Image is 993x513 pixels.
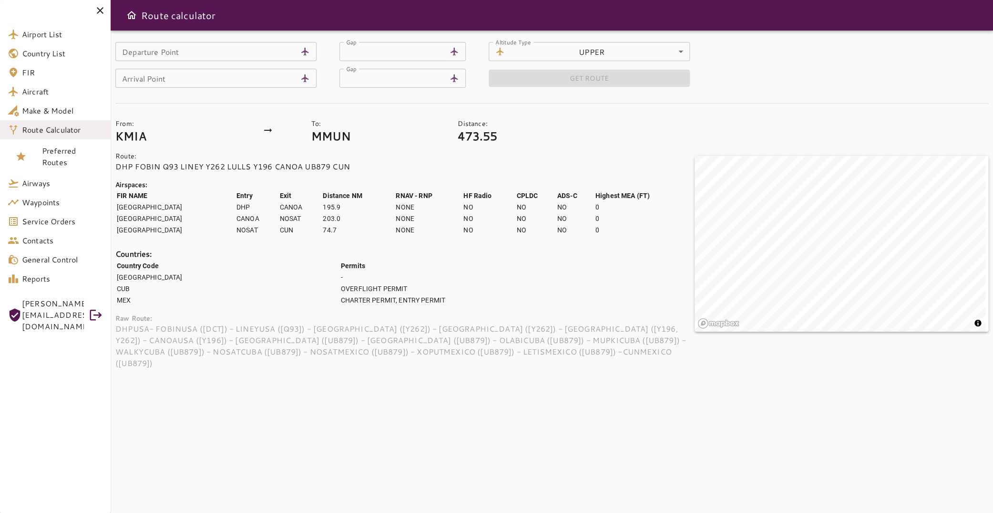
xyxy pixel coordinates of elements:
a: Mapbox logo [697,318,739,329]
div: UPPER [509,42,690,61]
td: NOSAT [279,213,322,224]
label: Gap [346,38,357,46]
span: Airport List [22,29,103,40]
p: DHP FOBIN Q93 LINEY Y262 LULLS Y196 CANOA UB879 CUN [115,161,695,172]
td: NO [557,213,594,224]
td: NO [516,202,555,212]
td: NOSAT [236,225,278,235]
span: Aircraft [22,86,103,97]
td: DHP [236,202,278,212]
td: NO [557,225,594,235]
td: NO [463,202,515,212]
label: Altitude Type [495,38,531,46]
p: Distance: [458,119,645,128]
button: Toggle attribution [972,317,983,329]
td: CUN [279,225,322,235]
th: RNAV - RNP [395,190,462,201]
th: ADS-C [557,190,594,201]
span: Waypoints [22,197,103,208]
td: 0 [595,225,694,235]
td: CHARTER PERMIT, ENTRY PERMIT [340,295,694,305]
td: CUB [116,283,339,294]
button: Open drawer [122,6,141,25]
td: OVERFLIGHT PERMIT [340,283,694,294]
td: NO [463,213,515,224]
td: [GEOGRAPHIC_DATA] [116,272,339,283]
td: CANOA [236,213,278,224]
td: NONE [395,213,462,224]
p: From: [115,119,255,128]
strong: MMUN [311,128,350,144]
label: Gap [346,64,357,73]
span: Preferred Routes [42,145,103,168]
strong: KMIA [115,128,146,144]
td: NO [516,213,555,224]
span: Airways [22,178,103,189]
td: MEX [116,295,339,305]
td: [GEOGRAPHIC_DATA] [116,225,235,235]
span: Route Calculator [22,124,103,136]
td: NO [516,225,555,235]
td: 0 [595,213,694,224]
th: Country Code [116,261,339,271]
p: DHPUSA- FOBINUSA ([DCT]) - LINEYUSA ([Q93]) - [GEOGRAPHIC_DATA] ([Y262]) - [GEOGRAPHIC_DATA] ([Y2... [115,323,695,369]
h6: Route calculator [141,8,215,23]
th: Distance NM [322,190,394,201]
td: NO [463,225,515,235]
span: General Control [22,254,103,265]
p: Route: [115,151,695,161]
td: CANOA [279,202,322,212]
p: To: [311,119,450,128]
td: 74.7 [322,225,394,235]
strong: 473.55 [458,128,497,144]
span: Make & Model [22,105,103,116]
td: 0 [595,202,694,212]
th: Exit [279,190,322,201]
th: Entry [236,190,278,201]
strong: Raw Route: [115,314,153,323]
th: FIR NAME [116,190,235,201]
th: CPLDC [516,190,555,201]
span: Service Orders [22,216,103,227]
strong: Countries: [115,248,152,259]
td: [GEOGRAPHIC_DATA] [116,202,235,212]
span: Contacts [22,235,103,246]
span: [PERSON_NAME][EMAIL_ADDRESS][DOMAIN_NAME] [22,298,84,332]
span: Reports [22,273,103,284]
strong: Airspaces: [115,180,148,189]
td: [GEOGRAPHIC_DATA] [116,213,235,224]
td: 203.0 [322,213,394,224]
th: Permits [340,261,694,271]
th: Highest MEA (FT) [595,190,694,201]
td: - [340,272,694,283]
th: HF Radio [463,190,515,201]
span: FIR [22,67,103,78]
td: NONE [395,202,462,212]
td: 195.9 [322,202,394,212]
td: NONE [395,225,462,235]
td: NO [557,202,594,212]
canvas: Map [695,156,985,332]
span: Country List [22,48,103,59]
